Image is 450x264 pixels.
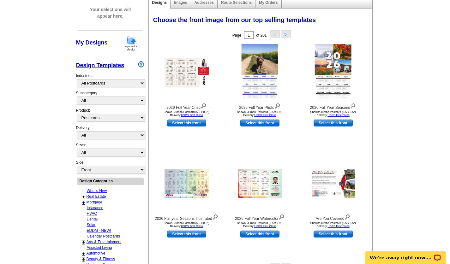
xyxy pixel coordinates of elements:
a: EDDM - NEW! [87,228,111,233]
img: view design details [201,102,207,109]
a: USPS First Class [254,225,276,228]
a: use this design [240,231,279,238]
a: USPS First Class [327,225,350,228]
a: + [82,257,85,262]
img: 2026 Full Year Seasons [315,44,351,101]
a: + [82,240,85,245]
div: 2026 Full Year Seasons [298,102,368,110]
div: Design Categories [77,178,144,184]
a: + [82,194,85,199]
button: > [281,30,291,38]
a: My Designs [76,39,108,46]
img: Are You Covered [311,169,355,198]
div: Shown: Jumbo Postcard (5.5 x 8.5") Delivery: [225,110,295,117]
div: Product: [76,108,144,125]
div: Sizes: [76,142,144,160]
a: use this design [167,231,206,238]
a: + [82,251,85,256]
div: 2026 Full year Seasons Illustrated [152,213,221,221]
a: Route Selections [221,0,252,5]
div: Shown: Jumbo Postcard (5.5 x 8.5") Delivery: [225,221,295,228]
a: What's New [87,189,107,193]
a: USPS First Class [327,114,350,117]
a: Assisted Living [87,245,112,250]
a: Designs [152,0,167,5]
div: Delivery: [76,125,144,142]
a: use this design [314,231,353,238]
a: use this design [240,120,279,126]
a: Arts & Entertainment [87,240,122,244]
a: Solar [87,223,96,227]
a: Mortgage [87,200,103,204]
img: 2026 Full year Seasons Illustrated [165,169,209,198]
div: Shown: Jumbo Postcard (5.5 x 8.5") Delivery: [152,221,221,228]
img: view design details [274,102,280,109]
a: My Orders [259,0,278,5]
div: Subcategory: [76,90,144,108]
img: 2026 Full Year Watercolor [238,169,282,198]
a: USPS First Class [181,225,203,228]
a: Dental [87,217,98,221]
a: + [82,200,85,205]
img: view design details [350,102,356,109]
div: 2026 Full Year Crisp [152,102,221,110]
img: view design details [212,213,218,220]
img: 2026 Full Year Photo [241,44,278,101]
a: Insurance [87,206,104,210]
div: Shown: Jumbo Postcard (5.5 x 8.5") Delivery: [298,110,368,117]
a: use this design [314,120,353,126]
iframe: LiveChat chat widget [361,244,450,264]
a: Automotive [87,251,105,255]
div: Are You Covered [298,213,368,221]
img: upload-design [123,35,140,51]
div: Industries: [76,70,144,90]
a: Addresses [195,0,214,5]
img: view design details [279,213,285,220]
a: Design Templates [76,62,124,68]
a: Real Estate [87,194,106,199]
span: of 201 [256,33,267,38]
a: USPS First Class [181,114,203,117]
a: Calendar Postcards [87,234,120,238]
span: Choose the front image from our top selling templates [153,16,316,23]
button: < [270,30,280,38]
img: 2026 Full Year Crisp [165,58,209,87]
div: Side: [76,160,144,174]
div: 2026 Full Year Watercolor [225,213,295,221]
a: HVAC [87,211,97,216]
img: view design details [344,213,350,220]
img: design-wizard-help-icon.png [138,61,144,67]
a: use this design [167,120,206,126]
span: Page [232,33,241,38]
a: Beauty & Fitness [87,257,115,261]
div: Shown: Jumbo Postcard (5.5 x 8.5") Delivery: [152,110,221,117]
a: USPS First Class [254,114,276,117]
div: 2026 Full Year Photo [225,102,295,110]
div: Shown: Jumbo Postcard (5.5 x 8.5") Delivery: [298,221,368,228]
a: Images [174,0,187,5]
